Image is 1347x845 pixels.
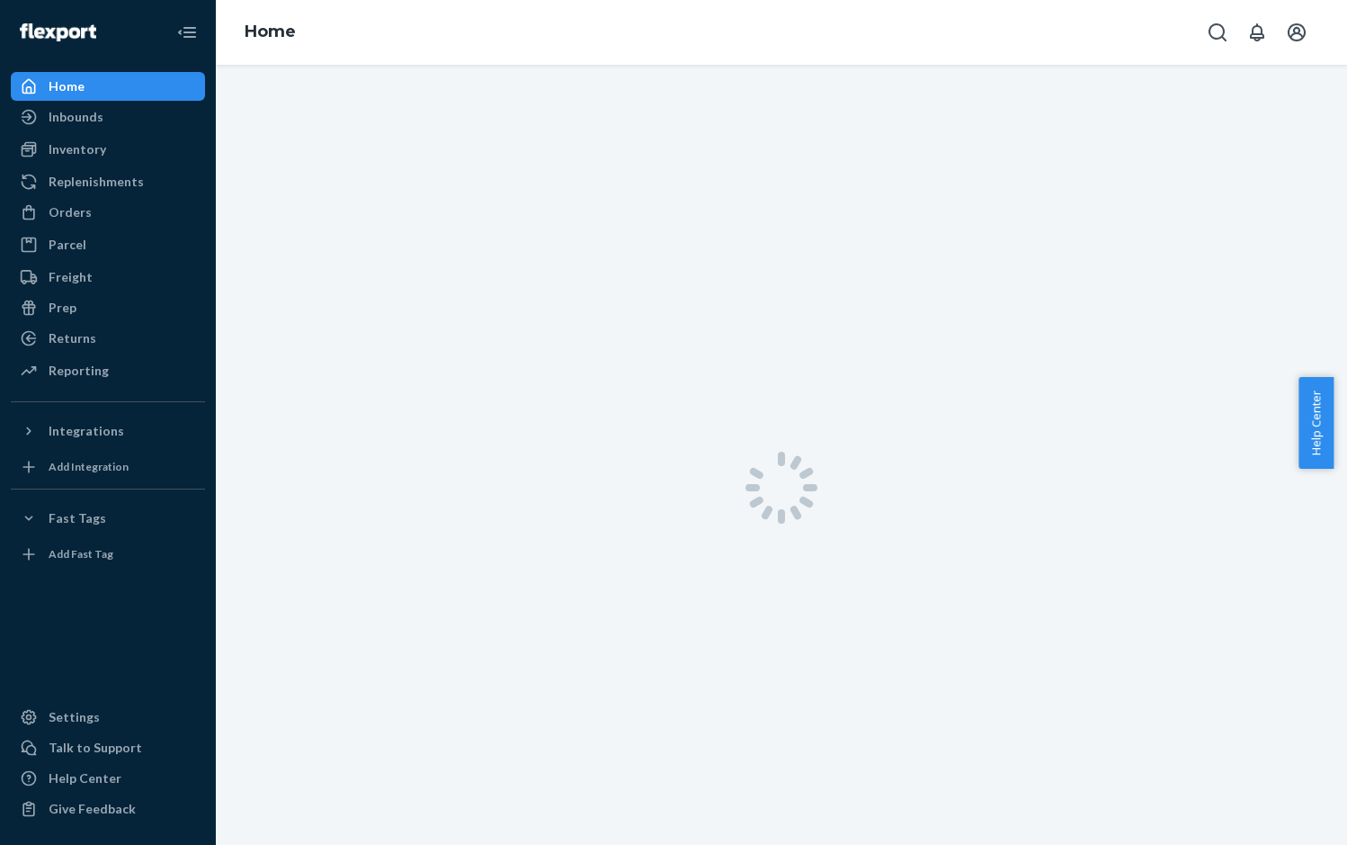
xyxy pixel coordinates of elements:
[11,198,205,227] a: Orders
[11,135,205,164] a: Inventory
[11,764,205,793] a: Help Center
[49,739,142,757] div: Talk to Support
[49,77,85,95] div: Home
[49,329,96,347] div: Returns
[1279,14,1315,50] button: Open account menu
[49,203,92,221] div: Orders
[11,103,205,131] a: Inbounds
[49,708,100,726] div: Settings
[11,230,205,259] a: Parcel
[49,236,86,254] div: Parcel
[49,800,136,818] div: Give Feedback
[11,293,205,322] a: Prep
[49,769,121,787] div: Help Center
[245,22,296,41] a: Home
[11,356,205,385] a: Reporting
[11,504,205,533] button: Fast Tags
[11,417,205,445] button: Integrations
[49,362,109,380] div: Reporting
[49,546,113,562] div: Add Fast Tag
[20,23,96,41] img: Flexport logo
[169,14,205,50] button: Close Navigation
[49,299,76,317] div: Prep
[1239,14,1275,50] button: Open notifications
[11,703,205,732] a: Settings
[49,422,124,440] div: Integrations
[49,108,103,126] div: Inbounds
[11,453,205,481] a: Add Integration
[230,6,310,58] ol: breadcrumbs
[11,72,205,101] a: Home
[11,795,205,823] button: Give Feedback
[11,324,205,353] a: Returns
[1298,377,1334,469] button: Help Center
[11,263,205,292] a: Freight
[1200,14,1235,50] button: Open Search Box
[11,733,205,762] a: Talk to Support
[49,459,129,474] div: Add Integration
[11,167,205,196] a: Replenishments
[49,509,106,527] div: Fast Tags
[11,540,205,569] a: Add Fast Tag
[49,140,106,158] div: Inventory
[49,268,93,286] div: Freight
[49,173,144,191] div: Replenishments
